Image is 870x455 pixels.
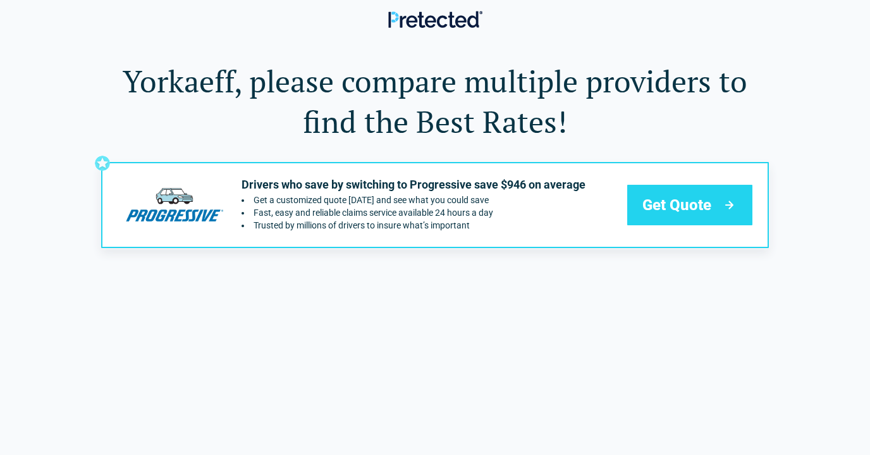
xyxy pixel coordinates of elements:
img: progressive's logo [118,177,231,232]
h1: Yorkaeff, please compare multiple providers to find the Best Rates! [101,61,769,142]
li: Fast, easy and reliable claims service available 24 hours a day [242,208,585,218]
li: Get a customized quote today and see what you could save [242,195,585,205]
p: Drivers who save by switching to Progressive save $946 on average [242,177,585,192]
li: Trusted by millions of drivers to insure what’s important [242,220,585,230]
a: progressive's logoDrivers who save by switching to Progressive save $946 on averageGet a customiz... [101,162,769,248]
span: Get Quote [642,195,711,215]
